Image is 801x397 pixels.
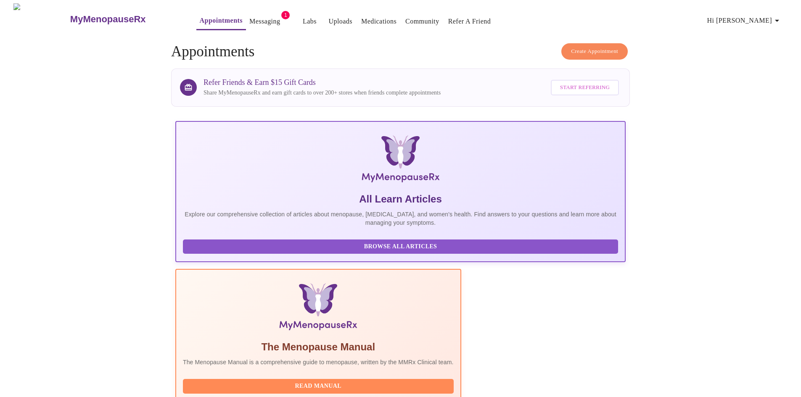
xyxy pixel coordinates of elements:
span: 1 [281,11,290,19]
a: Uploads [328,16,352,27]
button: Uploads [325,13,356,30]
button: Appointments [196,12,246,30]
p: The Menopause Manual is a comprehensive guide to menopause, written by the MMRx Clinical team. [183,358,454,366]
a: Community [405,16,439,27]
button: Medications [358,13,400,30]
a: MyMenopauseRx [69,5,179,34]
button: Labs [296,13,323,30]
a: Refer a Friend [448,16,491,27]
a: Read Manual [183,382,456,389]
a: Appointments [200,15,243,26]
h5: The Menopause Manual [183,340,454,354]
h3: MyMenopauseRx [70,14,146,25]
img: MyMenopauseRx Logo [251,135,550,186]
a: Browse All Articles [183,242,620,250]
a: Messaging [249,16,280,27]
button: Hi [PERSON_NAME] [704,12,785,29]
h4: Appointments [171,43,630,60]
span: Create Appointment [571,47,618,56]
button: Start Referring [551,80,619,95]
button: Read Manual [183,379,454,394]
button: Browse All Articles [183,239,618,254]
button: Refer a Friend [445,13,494,30]
h3: Refer Friends & Earn $15 Gift Cards [204,78,441,87]
img: Menopause Manual [226,283,410,334]
a: Labs [303,16,317,27]
p: Share MyMenopauseRx and earn gift cards to over 200+ stores when friends complete appointments [204,89,441,97]
button: Create Appointment [561,43,628,60]
p: Explore our comprehensive collection of articles about menopause, [MEDICAL_DATA], and women's hea... [183,210,618,227]
img: MyMenopauseRx Logo [13,3,69,35]
span: Browse All Articles [191,242,610,252]
span: Read Manual [191,381,445,392]
a: Medications [361,16,397,27]
button: Community [402,13,443,30]
span: Start Referring [560,83,610,92]
button: Messaging [246,13,283,30]
h5: All Learn Articles [183,192,618,206]
a: Start Referring [549,76,621,100]
span: Hi [PERSON_NAME] [707,15,782,26]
